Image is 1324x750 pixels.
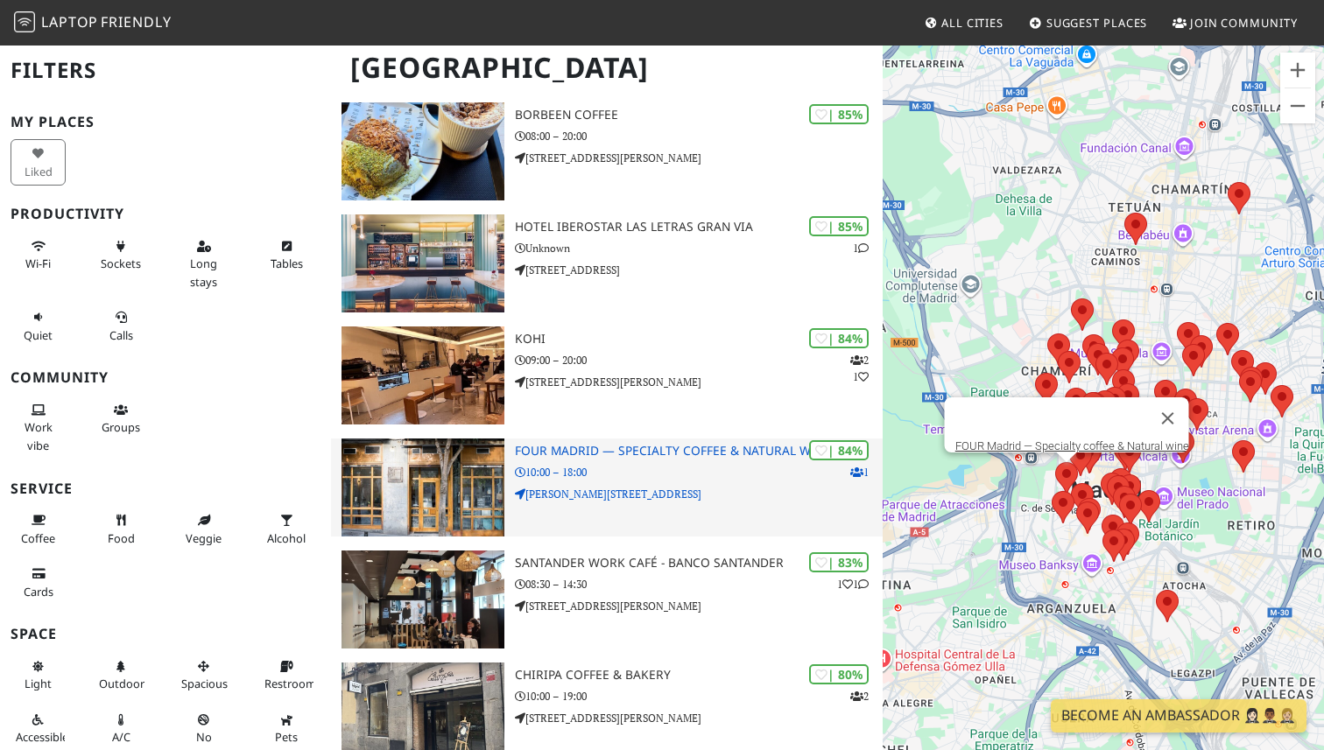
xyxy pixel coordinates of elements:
[24,584,53,599] span: Credit cards
[11,206,320,222] h3: Productivity
[515,486,883,502] p: [PERSON_NAME][STREET_ADDRESS]
[515,108,883,123] h3: Borbeen Coffee
[259,506,314,552] button: Alcohol
[515,576,883,592] p: 08:30 – 14:30
[101,12,171,32] span: Friendly
[515,262,883,278] p: [STREET_ADDRESS]
[342,438,504,536] img: FOUR Madrid — Specialty coffee & Natural wine
[1022,7,1155,39] a: Suggest Places
[1046,15,1148,31] span: Suggest Places
[25,419,53,452] span: People working
[853,240,869,256] p: 1
[342,102,504,200] img: Borbeen Coffee
[850,688,869,704] p: 2
[1190,15,1298,31] span: Join Community
[186,530,222,546] span: Veggie
[11,303,66,349] button: Quiet
[101,256,141,271] span: Power sockets
[1147,397,1189,439] button: Close
[11,506,66,552] button: Coffee
[837,576,869,592] p: 1 1
[11,44,320,97] h2: Filters
[331,438,883,536] a: FOUR Madrid — Specialty coffee & Natural wine | 84% 1 FOUR Madrid — Specialty coffee & Natural wi...
[109,327,133,343] span: Video/audio calls
[809,552,869,572] div: | 83%
[515,220,883,235] h3: Hotel Iberostar Las Letras Gran Via
[94,303,149,349] button: Calls
[917,7,1011,39] a: All Cities
[331,214,883,312] a: Hotel Iberostar Las Letras Gran Via | 85% 1 Hotel Iberostar Las Letras Gran Via Unknown [STREET_A...
[955,439,1189,452] a: FOUR Madrid — Specialty coffee & Natural wine
[342,550,504,648] img: Santander Work Café - Banco Santander
[331,102,883,200] a: Borbeen Coffee | 85% Borbeen Coffee 08:00 – 20:00 [STREET_ADDRESS][PERSON_NAME]
[275,729,298,745] span: Pet friendly
[94,232,149,278] button: Sockets
[264,676,316,691] span: Restroom
[331,550,883,648] a: Santander Work Café - Banco Santander | 83% 11 Santander Work Café - Banco Santander 08:30 – 14:3...
[809,440,869,460] div: | 84%
[21,530,55,546] span: Coffee
[515,464,883,480] p: 10:00 – 18:00
[515,374,883,390] p: [STREET_ADDRESS][PERSON_NAME]
[41,12,98,32] span: Laptop
[342,326,504,424] img: Kohi
[271,256,303,271] span: Work-friendly tables
[1280,53,1315,88] button: Zoom in
[259,232,314,278] button: Tables
[809,104,869,124] div: | 85%
[515,688,883,704] p: 10:00 – 19:00
[176,232,231,296] button: Long stays
[112,729,130,745] span: Air conditioned
[14,8,172,39] a: LaptopFriendly LaptopFriendly
[11,626,320,642] h3: Space
[941,15,1004,31] span: All Cities
[11,652,66,698] button: Light
[176,652,231,698] button: Spacious
[515,332,883,347] h3: Kohi
[1166,7,1305,39] a: Join Community
[11,559,66,606] button: Cards
[11,480,320,497] h3: Service
[94,652,149,698] button: Outdoor
[515,352,883,368] p: 09:00 – 20:00
[331,326,883,424] a: Kohi | 84% 21 Kohi 09:00 – 20:00 [STREET_ADDRESS][PERSON_NAME]
[94,506,149,552] button: Food
[181,676,228,691] span: Spacious
[809,328,869,348] div: | 84%
[25,256,51,271] span: Stable Wi-Fi
[16,729,68,745] span: Accessible
[336,44,879,92] h1: [GEOGRAPHIC_DATA]
[24,327,53,343] span: Quiet
[11,232,66,278] button: Wi-Fi
[190,256,217,289] span: Long stays
[99,676,144,691] span: Outdoor area
[14,11,35,32] img: LaptopFriendly
[102,419,140,435] span: Group tables
[1280,88,1315,123] button: Zoom out
[259,652,314,698] button: Restroom
[342,214,504,312] img: Hotel Iberostar Las Letras Gran Via
[515,598,883,614] p: [STREET_ADDRESS][PERSON_NAME]
[11,114,320,130] h3: My Places
[515,240,883,256] p: Unknown
[515,128,883,144] p: 08:00 – 20:00
[176,506,231,552] button: Veggie
[94,396,149,442] button: Groups
[515,150,883,166] p: [STREET_ADDRESS][PERSON_NAME]
[850,352,869,385] p: 2 1
[515,710,883,726] p: [STREET_ADDRESS][PERSON_NAME]
[11,369,320,386] h3: Community
[267,530,306,546] span: Alcohol
[809,664,869,684] div: | 80%
[515,556,883,571] h3: Santander Work Café - Banco Santander
[515,668,883,683] h3: Chiripa Coffee & Bakery
[11,396,66,459] button: Work vibe
[809,216,869,236] div: | 85%
[108,530,135,546] span: Food
[25,676,52,691] span: Natural light
[850,464,869,480] p: 1
[515,444,883,459] h3: FOUR Madrid — Specialty coffee & Natural wine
